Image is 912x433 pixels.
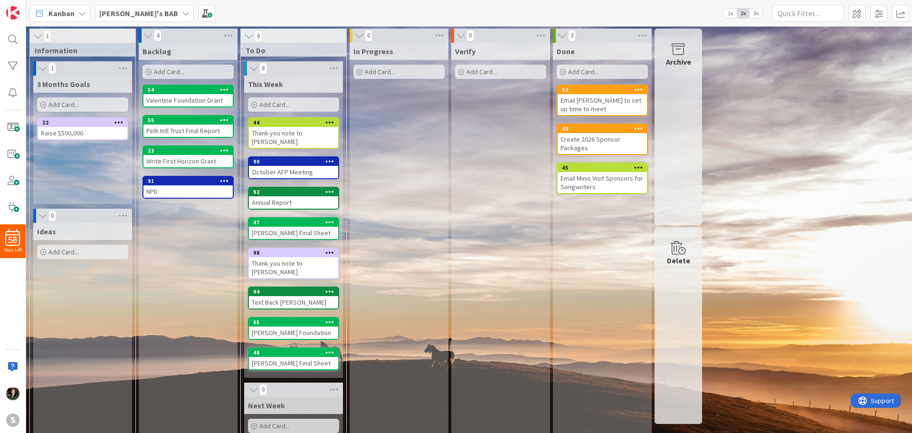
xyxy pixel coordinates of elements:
[249,318,338,339] div: 65[PERSON_NAME] Foundation
[154,30,161,41] span: 4
[249,357,338,369] div: [PERSON_NAME] Final Sheet
[249,188,338,196] div: 92
[248,79,283,89] span: This Week
[249,249,338,257] div: 98
[737,9,750,18] span: 2x
[558,164,647,193] div: 45Email Minis Visit Sponsors for Songwriters
[249,257,338,278] div: Thank you note to [PERSON_NAME]
[558,125,647,154] div: 49Create 2026 Sponsor Packages
[248,401,285,410] span: Next Week
[558,125,647,133] div: 49
[568,30,576,41] span: 3
[253,219,338,226] div: 47
[253,189,338,195] div: 92
[148,178,233,184] div: 91
[143,185,233,198] div: NPD
[249,348,338,357] div: 46
[6,387,19,400] img: AB
[558,94,647,115] div: Email [PERSON_NAME] to set up time to meet
[143,86,233,106] div: 54Valentine Foundation Grant
[143,125,233,137] div: Path Intl Trust Final Report
[148,147,233,154] div: 23
[249,296,338,308] div: Text Back [PERSON_NAME]
[249,249,338,278] div: 98Thank you note to [PERSON_NAME]
[772,5,844,22] input: Quick Filter...
[148,117,233,124] div: 55
[37,79,90,89] span: 3 Months Goals
[249,118,338,127] div: 44
[143,177,233,198] div: 91NPD
[48,100,79,109] span: Add Card...
[724,9,737,18] span: 1x
[562,125,647,132] div: 49
[143,94,233,106] div: Valentine Foundation Grant
[143,86,233,94] div: 54
[557,47,575,56] span: Done
[466,67,497,76] span: Add Card...
[253,319,338,326] div: 65
[48,63,56,74] span: 1
[99,9,178,18] b: [PERSON_NAME]'s BAB
[249,188,338,209] div: 92Annual Report
[259,63,267,74] span: 8
[558,164,647,172] div: 45
[750,9,762,18] span: 3x
[249,327,338,339] div: [PERSON_NAME] Foundation
[353,47,393,56] span: In Progress
[558,172,647,193] div: Email Minis Visit Sponsors for Songwriters
[562,87,647,93] div: 53
[666,56,691,67] div: Archive
[568,67,598,76] span: Add Card...
[253,349,338,356] div: 46
[558,133,647,154] div: Create 2026 Sponsor Packages
[143,155,233,167] div: Write First Horizon Grant
[249,218,338,227] div: 47
[249,318,338,327] div: 65
[249,157,338,166] div: 90
[38,118,127,127] div: 22
[253,250,338,256] div: 98
[246,46,334,55] span: To Do
[259,384,267,395] span: 0
[562,164,647,171] div: 45
[154,67,184,76] span: Add Card...
[249,227,338,239] div: [PERSON_NAME] Final Sheet
[143,116,233,137] div: 55Path Intl Trust Final Report
[38,118,127,139] div: 22Raise $500,000
[35,46,123,55] span: Information
[249,157,338,178] div: 90October AFP Meeting
[253,289,338,295] div: 94
[143,116,233,125] div: 55
[37,227,56,236] span: Ideas
[148,87,233,93] div: 54
[365,67,395,76] span: Add Card...
[38,127,127,139] div: Raise $500,000
[48,210,56,221] span: 0
[249,288,338,308] div: 94Text Back [PERSON_NAME]
[143,146,233,167] div: 23Write First Horizon Grant
[249,218,338,239] div: 47[PERSON_NAME] Final Sheet
[6,6,19,19] img: Visit kanbanzone.com
[365,30,372,41] span: 0
[9,237,17,243] span: 58
[42,119,127,126] div: 22
[455,47,475,56] span: Verify
[48,8,75,19] span: Kanban
[249,288,338,296] div: 94
[249,348,338,369] div: 46[PERSON_NAME] Final Sheet
[249,127,338,148] div: Thank you note to [PERSON_NAME]
[249,166,338,178] div: October AFP Meeting
[667,255,690,266] div: Delete
[255,30,262,42] span: 8
[48,248,79,256] span: Add Card...
[20,1,43,13] span: Support
[253,158,338,165] div: 90
[466,30,474,41] span: 0
[249,118,338,148] div: 44Thank you note to [PERSON_NAME]
[259,100,290,109] span: Add Card...
[259,422,290,430] span: Add Card...
[558,86,647,115] div: 53Email [PERSON_NAME] to set up time to meet
[6,414,19,427] div: S
[558,86,647,94] div: 53
[253,119,338,126] div: 44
